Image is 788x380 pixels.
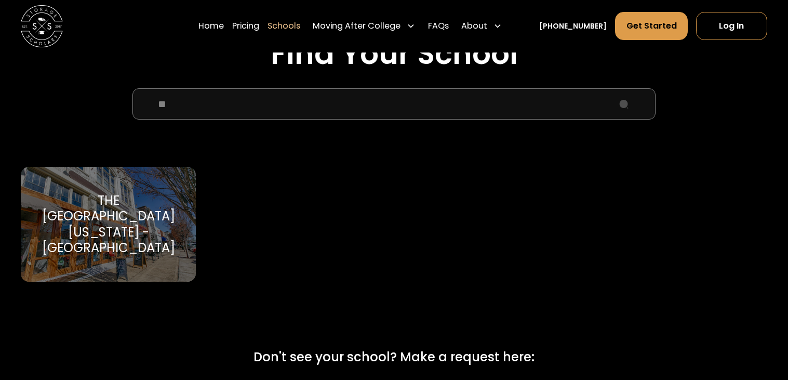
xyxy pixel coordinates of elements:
div: The [GEOGRAPHIC_DATA][US_STATE] - [GEOGRAPHIC_DATA] [33,193,183,256]
img: Storage Scholars main logo [21,5,63,47]
a: Log In [696,12,767,40]
a: Home [198,11,224,41]
div: Moving After College [309,11,419,41]
a: [PHONE_NUMBER] [539,21,607,32]
form: School Select Form [21,88,767,307]
a: Get Started [615,12,687,40]
div: Don't see your school? Make a request here: [253,348,535,366]
div: About [461,20,487,32]
div: Moving After College [313,20,400,32]
div: About [457,11,506,41]
a: Pricing [232,11,259,41]
a: Go to selected school [21,167,195,282]
a: Schools [268,11,300,41]
h2: Find Your School [21,36,767,72]
a: FAQs [428,11,449,41]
